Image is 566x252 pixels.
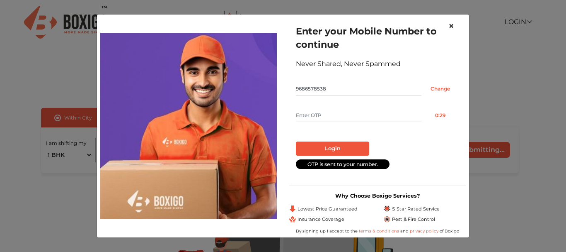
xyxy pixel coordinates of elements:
[100,33,277,219] img: relocation-img
[448,20,454,32] span: ×
[392,216,435,223] span: Pest & Fire Control
[298,206,358,213] span: Lowest Price Guaranteed
[421,109,459,122] button: 0:29
[296,142,369,156] button: Login
[296,24,459,51] h1: Enter your Mobile Number to continue
[392,206,440,213] span: 5 Star Rated Service
[296,159,389,169] div: OTP is sent to your number.
[359,228,400,234] a: terms & conditions
[296,59,459,69] div: Never Shared, Never Spammed
[442,15,461,38] button: Close
[298,216,344,223] span: Insurance Coverage
[296,109,421,122] input: Enter OTP
[289,228,466,234] div: By signing up I accept to the and of Boxigo
[409,228,440,234] a: privacy policy
[296,82,421,95] input: Mobile No
[289,193,466,199] h3: Why Choose Boxigo Services?
[421,82,459,95] input: Change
